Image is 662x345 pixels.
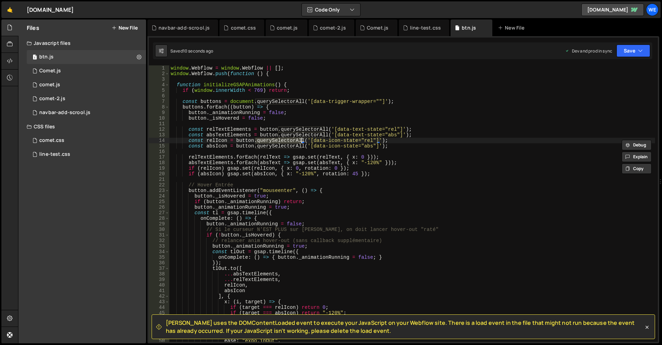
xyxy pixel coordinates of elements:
div: 16 [149,149,169,154]
div: 17 [149,154,169,160]
div: 1 [149,65,169,71]
div: 7 [149,99,169,104]
div: 41 [149,288,169,294]
div: 50 [149,338,169,344]
div: 49 [149,332,169,338]
div: navbar-add-scrool.js [39,110,90,116]
div: line-test.css [410,24,441,31]
a: We [646,3,659,16]
div: 17167/47401.js [27,50,146,64]
div: line-test.css [39,151,70,158]
div: 8 [149,104,169,110]
div: Comet.js [39,68,61,74]
div: 42 [149,294,169,299]
div: btn.js [462,24,476,31]
div: comet.js [277,24,298,31]
div: 17167/47443.js [27,106,146,120]
div: 2 [149,71,169,77]
a: 🤙 [1,1,18,18]
div: comet-2.js [39,96,65,102]
div: CSS files [18,120,146,134]
div: 14 [149,138,169,143]
div: 23 [149,188,169,193]
div: Saved [170,48,213,54]
button: Code Only [302,3,360,16]
div: Dev and prod in sync [565,48,612,54]
div: 28 [149,216,169,221]
div: 36 [149,260,169,266]
div: 5 [149,88,169,93]
div: 46 [149,316,169,321]
div: 17167/47404.js [27,64,146,78]
div: 20 [149,171,169,177]
div: 6 [149,93,169,99]
div: 18 [149,160,169,166]
div: btn.js [39,54,54,60]
div: 17167/47407.js [27,78,146,92]
div: [DOMAIN_NAME] [27,6,74,14]
div: Javascript files [18,36,146,50]
div: 37 [149,266,169,271]
div: comet.css [39,137,64,144]
button: Debug [622,140,652,150]
div: 12 [149,127,169,132]
h2: Files [27,24,39,32]
div: 35 [149,255,169,260]
div: navbar-add-scrool.js [159,24,210,31]
div: 40 [149,282,169,288]
button: Explain [622,152,652,162]
div: 24 [149,193,169,199]
div: 3 [149,77,169,82]
div: 10 seconds ago [183,48,213,54]
div: 45 [149,310,169,316]
div: 31 [149,232,169,238]
div: 19 [149,166,169,171]
div: comet.css [231,24,256,31]
div: 9 [149,110,169,115]
div: 27 [149,210,169,216]
div: comet-2.js [320,24,346,31]
div: comet.js [39,82,60,88]
div: 13 [149,132,169,138]
span: [PERSON_NAME] uses the DOMContentLoaded event to execute your JavaScript on your Webflow site. Th... [166,319,644,335]
div: 10 [149,115,169,121]
div: 47 [149,321,169,327]
div: 48 [149,327,169,332]
div: 43 [149,299,169,305]
div: 34 [149,249,169,255]
div: 15 [149,143,169,149]
div: 25 [149,199,169,204]
div: 32 [149,238,169,243]
div: New File [498,24,527,31]
div: 17167/47403.css [27,147,146,161]
div: 29 [149,221,169,227]
button: New File [112,25,138,31]
div: 11 [149,121,169,127]
div: 39 [149,277,169,282]
div: 22 [149,182,169,188]
div: 30 [149,227,169,232]
a: [DOMAIN_NAME] [581,3,644,16]
div: 38 [149,271,169,277]
div: Comet.js [367,24,388,31]
div: 44 [149,305,169,310]
div: 17167/47408.css [27,134,146,147]
div: 21 [149,177,169,182]
button: Copy [622,163,652,174]
div: 4 [149,82,169,88]
span: 1 [33,55,37,61]
button: Save [616,45,650,57]
div: 33 [149,243,169,249]
div: 17167/47405.js [27,92,146,106]
div: 26 [149,204,169,210]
